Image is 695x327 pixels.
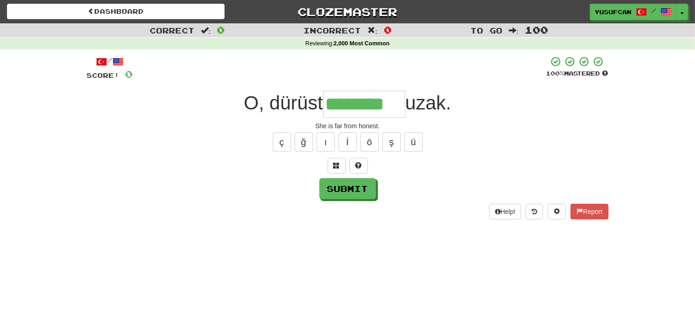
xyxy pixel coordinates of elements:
[273,132,291,152] button: ç
[87,71,120,79] span: Score:
[87,56,133,67] div: /
[295,132,313,152] button: ğ
[525,24,548,35] span: 100
[384,24,392,35] span: 0
[383,132,401,152] button: ş
[571,204,608,219] button: Report
[339,132,357,152] button: İ
[405,92,451,114] span: uzak.
[595,8,631,16] span: yusufcan
[125,68,133,80] span: 0
[238,4,456,20] a: Clozemaster
[334,40,389,47] strong: 2,000 Most Common
[652,7,656,14] span: /
[244,92,323,114] span: O, dürüst
[319,178,376,199] button: Submit
[509,27,519,34] span: :
[217,24,225,35] span: 0
[590,4,677,20] a: yusufcan /
[201,27,211,34] span: :
[87,121,609,131] div: She is far from honest.
[470,26,502,35] span: To go
[328,158,346,174] button: Switch sentence to multiple choice alt+p
[7,4,225,19] a: Dashboard
[546,70,565,77] span: 100 %
[317,132,335,152] button: ı
[350,158,368,174] button: Single letter hint - you only get 1 per sentence and score half the points! alt+h
[404,132,423,152] button: ü
[150,26,194,35] span: Correct
[546,70,609,78] div: Mastered
[303,26,361,35] span: Incorrect
[367,27,377,34] span: :
[489,204,522,219] button: Help!
[361,132,379,152] button: ö
[526,204,543,219] button: Round history (alt+y)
